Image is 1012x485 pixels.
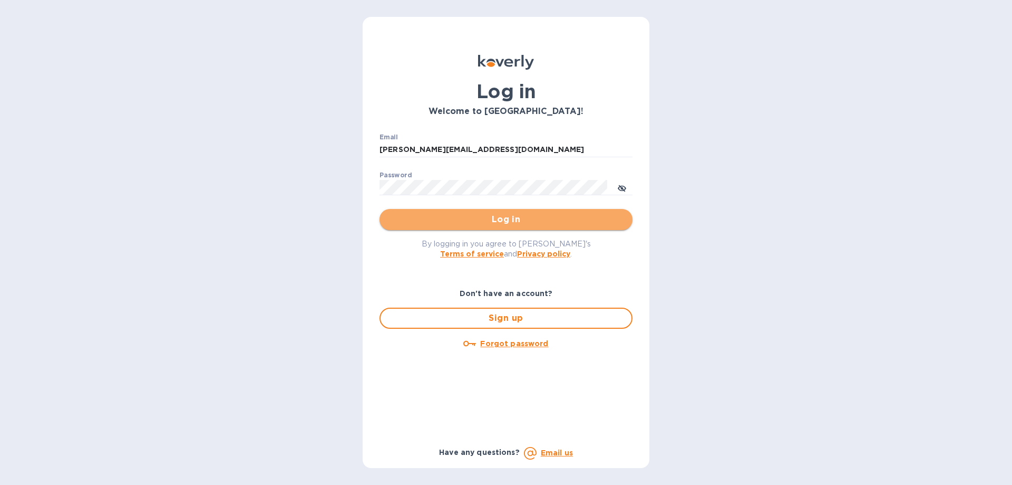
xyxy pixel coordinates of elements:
[379,107,632,117] h3: Welcome to [GEOGRAPHIC_DATA]!
[611,177,632,198] button: toggle password visibility
[480,339,548,348] u: Forgot password
[379,308,632,329] button: Sign up
[439,448,520,457] b: Have any questions?
[517,250,570,258] a: Privacy policy
[541,449,573,457] a: Email us
[379,134,398,140] label: Email
[422,240,591,258] span: By logging in you agree to [PERSON_NAME]'s and .
[379,172,412,178] label: Password
[460,289,553,298] b: Don't have an account?
[379,80,632,102] h1: Log in
[379,142,632,158] input: Enter email address
[478,55,534,70] img: Koverly
[379,209,632,230] button: Log in
[389,312,623,325] span: Sign up
[440,250,504,258] a: Terms of service
[388,213,624,226] span: Log in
